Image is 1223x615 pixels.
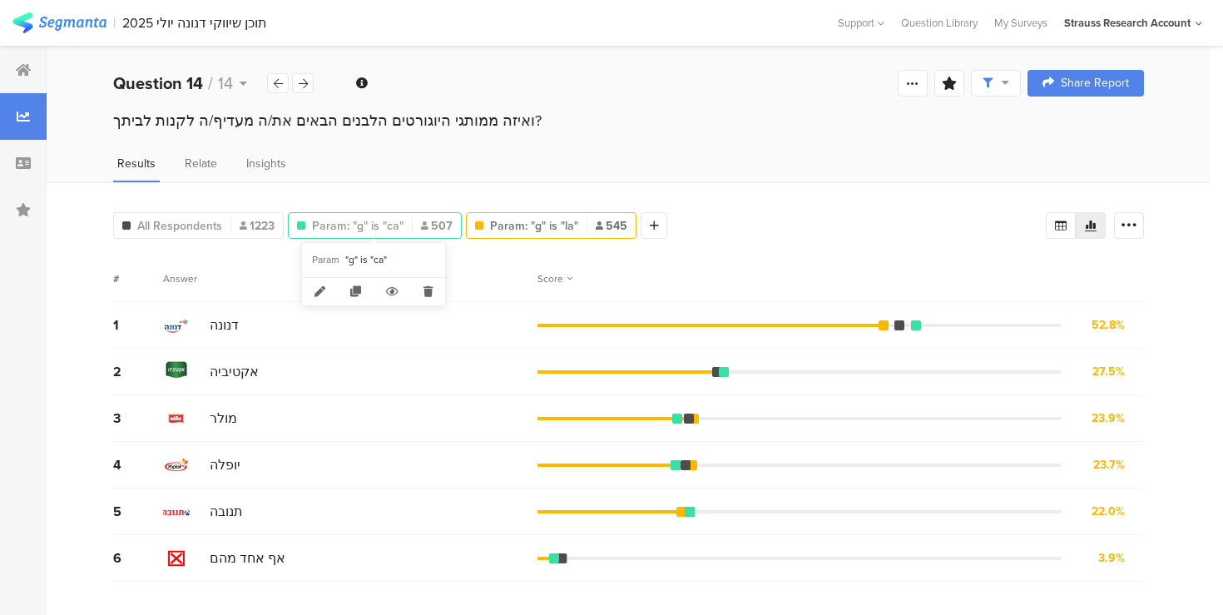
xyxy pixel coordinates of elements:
b: Question 14 [113,71,203,96]
div: 2 [113,362,163,381]
div: 22.0% [1092,503,1125,520]
div: 27.5% [1092,363,1125,380]
div: 4 [113,455,163,474]
div: 52.8% [1092,316,1125,334]
div: | [113,13,116,32]
img: d3718dnoaommpf.cloudfront.net%2Fitem%2Fbf08fcf3feae87b73d4c.png [163,545,190,572]
div: 5 [113,502,163,521]
span: 14 [218,71,233,96]
span: 1223 [240,217,275,235]
span: אקטיביה [210,362,259,381]
div: Answer [163,271,197,286]
div: "g" is "ca" [345,253,435,267]
img: d3718dnoaommpf.cloudfront.net%2Fitem%2F19479b586e54eb41242d.png [163,312,190,339]
span: All Respondents [137,217,222,235]
span: תנובה [210,502,243,521]
div: Param [312,253,339,267]
div: 3 [113,409,163,428]
img: d3718dnoaommpf.cloudfront.net%2Fitem%2F25d21cd89e6d0b69fda1.png [163,405,190,432]
img: d3718dnoaommpf.cloudfront.net%2Fitem%2F45996d83fd68b84b6274.png [163,498,190,525]
div: 3.9% [1098,549,1125,567]
div: Strauss Research Account [1064,15,1191,31]
img: d3718dnoaommpf.cloudfront.net%2Fitem%2F0ce2ec3eb39bdb3f96a4.png [163,359,190,385]
a: My Surveys [986,15,1056,31]
div: 23.7% [1093,456,1125,474]
span: Param: "g" is "ca" [312,217,404,235]
div: Score [537,271,572,286]
span: דנונה [210,315,239,335]
img: d3718dnoaommpf.cloudfront.net%2Fitem%2Fa6175a72a964e627eff1.png [163,452,190,479]
div: תוכן שיווקי דנונה יולי 2025 [122,15,267,31]
span: Param: "g" is "la" [490,217,578,235]
span: יופלה [210,455,240,474]
span: 545 [596,217,627,235]
img: segmanta logo [12,12,106,33]
div: ואיזה ממותגי היוגורטים הלבנים הבאים את/ה מעדיף/ה לקנות לביתך? [113,110,1144,131]
div: 1 [113,315,163,335]
div: Support [838,10,884,36]
a: Question Library [893,15,986,31]
div: 6 [113,548,163,568]
span: 507 [421,217,453,235]
span: Insights [246,155,286,172]
span: / [208,71,213,96]
span: Results [117,155,156,172]
span: מולר [210,409,237,428]
span: Share Report [1061,77,1129,89]
div: # [113,271,163,286]
span: אף אחד מהם [210,548,285,568]
span: Relate [185,155,217,172]
div: 23.9% [1092,409,1125,427]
